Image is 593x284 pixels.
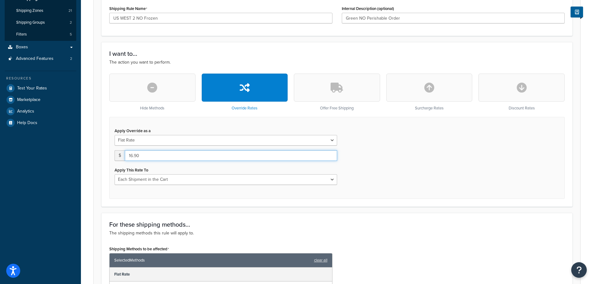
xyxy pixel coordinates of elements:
label: Internal Description (optional) [342,6,394,11]
div: Surcharge Rates [386,74,473,111]
li: Filters [5,29,76,40]
button: Show Help Docs [571,7,583,17]
span: Help Docs [17,120,37,126]
span: Filters [16,32,27,37]
div: Flat Rate [110,267,332,282]
span: Shipping Zones [16,8,43,13]
span: Shipping Groups [16,20,45,25]
span: Analytics [17,109,34,114]
h3: For these shipping methods... [109,221,565,228]
label: Apply Override as a [115,128,151,133]
span: 2 [70,56,72,61]
li: Shipping Groups [5,17,76,28]
a: clear all [314,256,327,265]
a: Test Your Rates [5,83,76,94]
p: The shipping methods this rule will apply to. [109,230,565,237]
label: Shipping Methods to be affected [109,247,169,252]
a: Shipping Groups2 [5,17,76,28]
a: Advanced Features2 [5,53,76,65]
h3: I want to... [109,50,565,57]
span: Marketplace [17,97,40,103]
button: Open Resource Center [571,262,587,278]
span: $ [115,150,125,161]
span: 21 [68,8,72,13]
li: Shipping Zones [5,5,76,17]
li: Advanced Features [5,53,76,65]
span: 2 [70,20,72,25]
div: Discount Rates [478,74,565,111]
a: Marketplace [5,94,76,105]
span: Advanced Features [16,56,54,61]
div: Offer Free Shipping [294,74,380,111]
span: Selected Methods [114,256,311,265]
span: 5 [70,32,72,37]
p: The action you want to perform. [109,59,565,66]
span: Boxes [16,45,28,50]
label: Shipping Rule Name [109,6,147,11]
a: Analytics [5,106,76,117]
div: Hide Methods [109,74,195,111]
a: Boxes [5,41,76,53]
span: Test Your Rates [17,86,47,91]
a: Filters5 [5,29,76,40]
label: Apply This Rate To [115,168,148,172]
div: Resources [5,76,76,81]
a: Help Docs [5,117,76,128]
div: Override Rates [202,74,288,111]
a: Shipping Zones21 [5,5,76,17]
